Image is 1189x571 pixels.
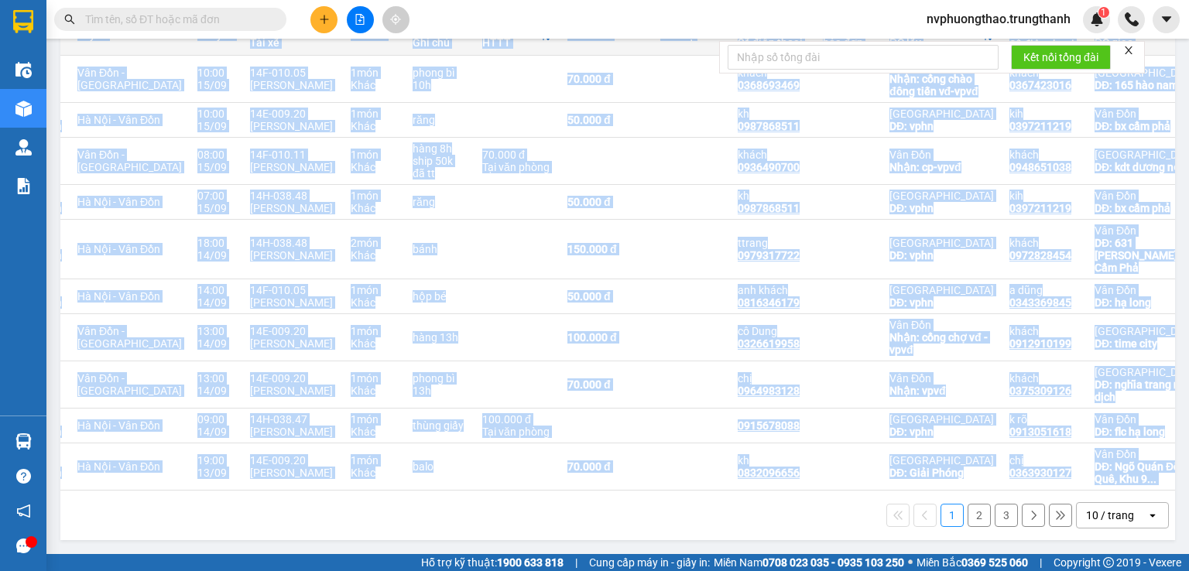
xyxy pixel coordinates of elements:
div: ttrang [738,237,807,249]
span: Cung cấp máy in - giấy in: [589,554,710,571]
div: răng [413,196,467,208]
div: 14E-009.20 [250,454,335,467]
img: warehouse-icon [15,139,32,156]
div: 1 món [351,372,397,385]
div: 14H-038.48 [250,190,335,202]
div: 14H-038.48 [250,237,335,249]
div: răng [413,114,467,126]
div: Tại văn phòng [482,161,552,173]
button: file-add [347,6,374,33]
div: DĐ: vphn [889,120,994,132]
div: 14E-009.20 [250,372,335,385]
img: icon-new-feature [1090,12,1104,26]
div: [PERSON_NAME] [250,426,335,438]
div: 09:00 [197,413,235,426]
div: k rõ [1009,413,1079,426]
img: logo-vxr [13,10,33,33]
div: 100.000 đ [482,413,552,426]
div: 0367423016 [1009,79,1071,91]
div: 13:00 [197,372,235,385]
div: Vân Đồn [889,149,994,161]
div: Khác [351,249,397,262]
div: Vân Đồn [889,372,994,385]
div: 14F-010.05 [250,284,335,296]
div: [GEOGRAPHIC_DATA] [889,454,994,467]
button: Kết nối tổng đài [1011,45,1111,70]
div: hàng 8h [413,142,467,155]
img: warehouse-icon [15,433,32,450]
div: Khác [351,385,397,397]
button: 3 [995,504,1018,527]
div: 14E-009.20 [250,325,335,337]
span: plus [319,14,330,25]
div: [PERSON_NAME] [250,467,335,479]
div: 0964983128 [738,385,800,397]
span: question-circle [16,469,31,484]
span: Vân Đồn - [GEOGRAPHIC_DATA] [77,372,182,397]
div: Ghi chú [413,36,467,49]
div: 15/09 [197,202,235,214]
div: 50.000 đ [567,290,645,303]
div: balo [413,460,467,473]
div: HTTT [482,36,540,49]
div: [PERSON_NAME] [250,337,335,350]
div: kih [1009,108,1079,120]
div: 0979317722 [738,249,800,262]
svg: open [1146,509,1159,521]
div: khách [1009,237,1079,249]
span: copyright [1103,557,1114,568]
div: 0816346179 [738,296,800,309]
div: 0936490700 [738,161,800,173]
div: Nhận: vpvđ [889,385,994,397]
div: Khác [351,202,397,214]
span: message [16,539,31,553]
div: 150.000 đ [567,243,645,255]
div: 0987868511 [738,120,800,132]
span: Hà Nội - Vân Đồn [77,290,160,303]
div: DĐ: vphn [889,426,994,438]
div: DĐ: vphn [889,202,994,214]
div: 70.000 đ [567,73,645,85]
div: Khác [351,161,397,173]
div: 0368693469 [738,79,800,91]
div: 14/09 [197,337,235,350]
div: DĐ: vphn [889,249,994,262]
button: 2 [968,504,991,527]
div: 1 món [351,454,397,467]
div: phong bì 13h [413,372,467,397]
div: 15/09 [197,120,235,132]
span: Miền Bắc [917,554,1028,571]
div: 0832096656 [738,467,800,479]
div: 50.000 đ [567,196,645,208]
div: [GEOGRAPHIC_DATA] [889,108,994,120]
span: notification [16,504,31,518]
div: [GEOGRAPHIC_DATA] [889,237,994,249]
button: plus [310,6,338,33]
div: 0987868511 [738,202,800,214]
div: 15/09 [197,161,235,173]
div: [PERSON_NAME] [250,161,335,173]
div: chị [738,372,807,385]
div: 14:00 [197,284,235,296]
div: 14/09 [197,249,235,262]
span: close [1123,45,1134,56]
div: Khác [351,120,397,132]
div: a dũng [1009,284,1079,296]
div: [GEOGRAPHIC_DATA] [889,413,994,426]
div: 1 món [351,413,397,426]
div: 0397211219 [1009,120,1071,132]
span: Hà Nội - Vân Đồn [77,243,160,255]
div: 14F-010.05 [250,67,335,79]
span: ⚪️ [908,559,913,566]
div: 1 món [351,190,397,202]
div: Tại văn phòng [482,426,552,438]
div: khách [1009,372,1079,385]
span: | [575,554,577,571]
div: kh [738,454,807,467]
div: 14/09 [197,426,235,438]
div: Tài xế [250,36,335,49]
span: Hà Nội - Vân Đồn [77,460,160,473]
div: 10:00 [197,108,235,120]
div: anh khách [738,284,807,296]
div: phong bì 10h [413,67,467,91]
